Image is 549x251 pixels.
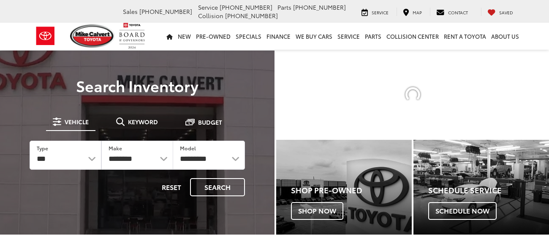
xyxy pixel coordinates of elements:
[128,119,158,125] span: Keyword
[448,9,468,16] span: Contact
[441,23,489,50] a: Rent a Toyota
[430,8,474,16] a: Contact
[18,77,257,94] h3: Search Inventory
[139,7,192,16] span: [PHONE_NUMBER]
[293,23,335,50] a: WE BUY CARS
[180,144,196,152] label: Model
[397,8,428,16] a: Map
[264,23,293,50] a: Finance
[233,23,264,50] a: Specials
[489,23,522,50] a: About Us
[413,140,549,235] div: Toyota
[276,140,412,235] a: Shop Pre-Owned Shop Now
[413,9,422,16] span: Map
[499,9,513,16] span: Saved
[428,202,497,220] span: Schedule Now
[164,23,175,50] a: Home
[276,51,549,138] section: Carousel section with vehicle pictures - may contain disclaimers.
[65,119,89,125] span: Vehicle
[175,23,193,50] a: New
[428,186,549,195] h4: Schedule Service
[198,11,223,20] span: Collision
[225,11,278,20] span: [PHONE_NUMBER]
[291,202,343,220] span: Shop Now
[220,3,272,11] span: [PHONE_NUMBER]
[70,24,115,48] img: Mike Calvert Toyota
[37,144,48,152] label: Type
[277,3,291,11] span: Parts
[30,22,61,50] img: Toyota
[293,3,346,11] span: [PHONE_NUMBER]
[276,140,412,235] div: Toyota
[372,9,389,16] span: Service
[193,23,233,50] a: Pre-Owned
[123,7,138,16] span: Sales
[291,186,412,195] h4: Shop Pre-Owned
[155,178,188,196] button: Reset
[362,23,384,50] a: Parts
[481,8,519,16] a: My Saved Vehicles
[198,119,222,125] span: Budget
[413,140,549,235] a: Schedule Service Schedule Now
[355,8,395,16] a: Service
[335,23,362,50] a: Service
[109,144,122,152] label: Make
[384,23,441,50] a: Collision Center
[198,3,218,11] span: Service
[190,178,245,196] button: Search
